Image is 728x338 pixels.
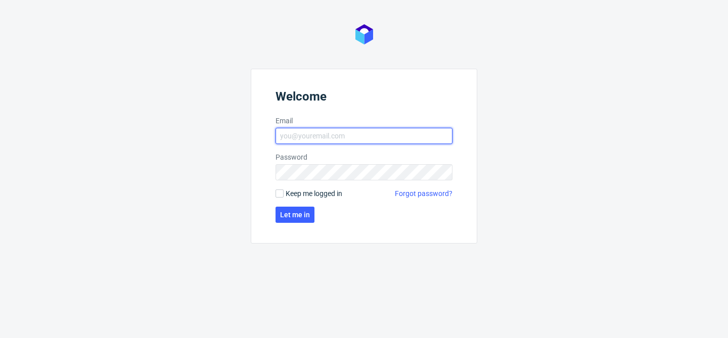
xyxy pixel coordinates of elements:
[286,188,342,199] span: Keep me logged in
[276,152,452,162] label: Password
[280,211,310,218] span: Let me in
[276,89,452,108] header: Welcome
[276,207,314,223] button: Let me in
[276,128,452,144] input: you@youremail.com
[395,188,452,199] a: Forgot password?
[276,116,452,126] label: Email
